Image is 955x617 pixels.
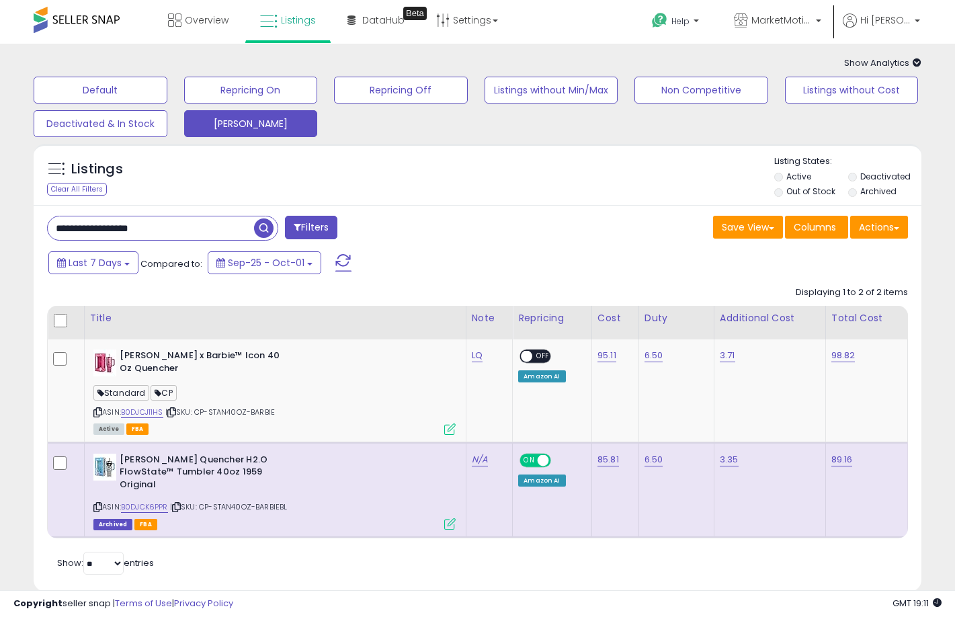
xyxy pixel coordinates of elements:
[532,351,554,362] span: OFF
[597,311,633,325] div: Cost
[90,311,460,325] div: Title
[185,13,229,27] span: Overview
[151,385,176,401] span: CP
[13,598,233,610] div: seller snap | |
[645,311,708,325] div: Duty
[774,155,921,168] p: Listing States:
[472,453,488,466] a: N/A
[521,454,538,466] span: ON
[93,454,456,528] div: ASIN:
[472,349,483,362] a: LQ
[597,349,616,362] a: 95.11
[485,77,618,104] button: Listings without Min/Max
[47,183,107,196] div: Clear All Filters
[228,256,304,270] span: Sep-25 - Oct-01
[597,453,619,466] a: 85.81
[472,311,507,325] div: Note
[184,110,318,137] button: [PERSON_NAME]
[120,454,283,495] b: [PERSON_NAME] Quencher H2.O FlowState™ Tumbler 40oz 1959 Original
[549,454,571,466] span: OFF
[285,216,337,239] button: Filters
[120,349,283,378] b: [PERSON_NAME] x Barbie™ Icon 40 Oz Quencher
[850,216,908,239] button: Actions
[93,423,124,435] span: All listings currently available for purchase on Amazon
[638,306,714,339] th: CSV column name: cust_attr_1_Duty
[843,13,920,44] a: Hi [PERSON_NAME]
[651,12,668,29] i: Get Help
[518,370,565,382] div: Amazon AI
[785,77,919,104] button: Listings without Cost
[13,597,63,610] strong: Copyright
[121,501,168,513] a: B0DJCK6PPR
[785,216,848,239] button: Columns
[634,77,768,104] button: Non Competitive
[93,349,116,376] img: 410gDCbFukL._SL40_.jpg
[34,77,167,104] button: Default
[93,349,456,434] div: ASIN:
[281,13,316,27] span: Listings
[134,519,157,530] span: FBA
[713,216,783,239] button: Save View
[71,160,123,179] h5: Listings
[860,171,911,182] label: Deactivated
[184,77,318,104] button: Repricing On
[403,7,427,20] div: Tooltip anchor
[831,453,853,466] a: 89.16
[93,519,132,530] span: Listings that have been deleted from Seller Central
[671,15,690,27] span: Help
[796,286,908,299] div: Displaying 1 to 2 of 2 items
[93,385,149,401] span: Standard
[751,13,812,27] span: MarketMotions
[720,349,735,362] a: 3.71
[115,597,172,610] a: Terms of Use
[140,257,202,270] span: Compared to:
[786,186,835,197] label: Out of Stock
[170,501,288,512] span: | SKU: CP-STAN40OZ-BARBIEBL
[860,13,911,27] span: Hi [PERSON_NAME]
[362,13,405,27] span: DataHub
[720,453,739,466] a: 3.35
[126,423,149,435] span: FBA
[645,349,663,362] a: 6.50
[518,311,586,325] div: Repricing
[69,256,122,270] span: Last 7 Days
[645,453,663,466] a: 6.50
[720,311,820,325] div: Additional Cost
[641,2,712,44] a: Help
[831,311,902,325] div: Total Cost
[93,454,116,481] img: 41tD48R2ebL._SL40_.jpg
[825,306,907,339] th: CSV column name: cust_attr_3_Total Cost
[48,251,138,274] button: Last 7 Days
[121,407,163,418] a: B0DJCJ11HS
[794,220,836,234] span: Columns
[334,77,468,104] button: Repricing Off
[34,110,167,137] button: Deactivated & In Stock
[518,475,565,487] div: Amazon AI
[844,56,921,69] span: Show Analytics
[786,171,811,182] label: Active
[174,597,233,610] a: Privacy Policy
[57,557,154,569] span: Show: entries
[892,597,942,610] span: 2025-10-9 19:11 GMT
[831,349,856,362] a: 98.82
[860,186,897,197] label: Archived
[165,407,275,417] span: | SKU: CP-STAN40OZ-BARBIE
[208,251,321,274] button: Sep-25 - Oct-01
